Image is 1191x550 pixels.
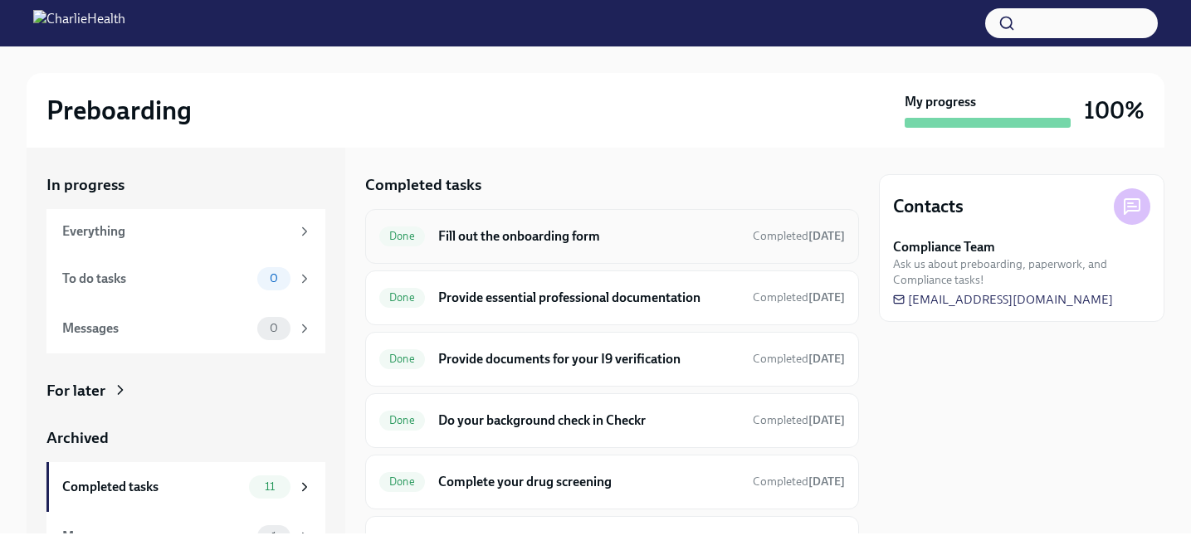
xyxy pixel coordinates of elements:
a: Everything [46,209,325,254]
strong: [DATE] [808,290,845,304]
a: DoneDo your background check in CheckrCompleted[DATE] [379,407,845,434]
span: 1 [261,530,286,543]
strong: [DATE] [808,475,845,489]
a: In progress [46,174,325,196]
span: Ask us about preboarding, paperwork, and Compliance tasks! [893,256,1150,288]
h6: Provide essential professional documentation [438,289,739,307]
span: 0 [260,272,288,285]
strong: [DATE] [808,352,845,366]
span: 11 [255,480,285,493]
h5: Completed tasks [365,174,481,196]
div: Everything [62,222,290,241]
span: 0 [260,322,288,334]
h6: Complete your drug screening [438,473,739,491]
a: DoneComplete your drug screeningCompleted[DATE] [379,469,845,495]
span: Completed [753,413,845,427]
h6: Provide documents for your I9 verification [438,350,739,368]
img: CharlieHealth [33,10,125,37]
strong: [DATE] [808,229,845,243]
span: Done [379,291,425,304]
span: Completed [753,352,845,366]
strong: Compliance Team [893,238,995,256]
div: For later [46,380,105,402]
span: Completed [753,475,845,489]
span: September 5th, 2025 15:57 [753,228,845,244]
strong: [DATE] [808,413,845,427]
span: September 5th, 2025 16:17 [753,412,845,428]
span: Completed [753,229,845,243]
div: Messages [62,528,251,546]
strong: My progress [905,93,976,111]
h6: Fill out the onboarding form [438,227,739,246]
div: Messages [62,319,251,338]
a: Messages0 [46,304,325,353]
a: DoneProvide documents for your I9 verificationCompleted[DATE] [379,346,845,372]
a: To do tasks0 [46,254,325,304]
span: September 11th, 2025 20:08 [753,474,845,489]
a: For later [46,380,325,402]
span: Done [379,230,425,242]
span: Done [379,353,425,365]
span: September 5th, 2025 16:16 [753,351,845,367]
span: Done [379,414,425,426]
span: Completed [753,290,845,304]
h6: Do your background check in Checkr [438,411,739,430]
div: Completed tasks [62,478,242,496]
a: DoneProvide essential professional documentationCompleted[DATE] [379,285,845,311]
h4: Contacts [893,194,964,219]
a: [EMAIL_ADDRESS][DOMAIN_NAME] [893,291,1113,308]
span: Done [379,475,425,488]
a: DoneFill out the onboarding formCompleted[DATE] [379,223,845,250]
a: Archived [46,427,325,449]
h3: 100% [1084,95,1145,125]
span: September 5th, 2025 16:03 [753,290,845,305]
div: To do tasks [62,270,251,288]
h2: Preboarding [46,94,192,127]
a: Completed tasks11 [46,462,325,512]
